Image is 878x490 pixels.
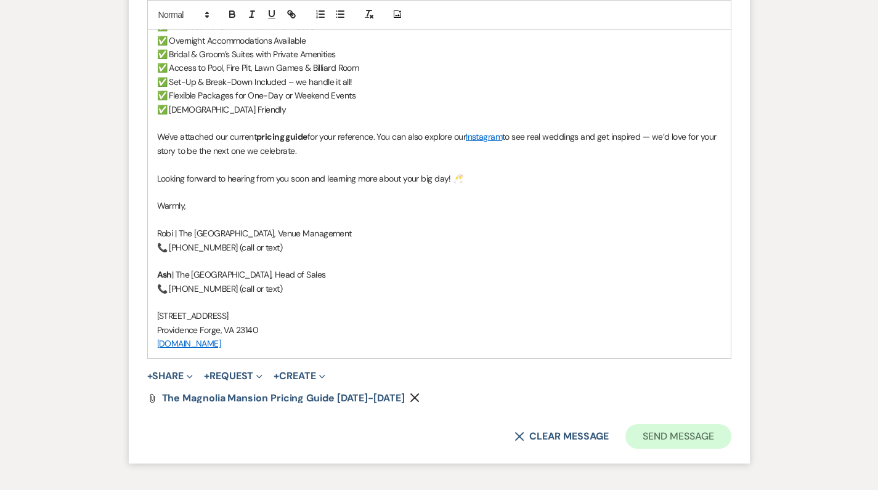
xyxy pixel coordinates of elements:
p: ✅ Overnight Accommodations Available [157,34,722,47]
span: [STREET_ADDRESS] [157,310,229,321]
span: + [274,371,279,381]
p: Looking forward to hearing from you soon and learning more about your big day! 🥂 [157,172,722,185]
span: The Magnolia Mansion Pricing Guide [DATE]-[DATE] [162,392,405,404]
p: Robi | The [GEOGRAPHIC_DATA], Venue Management [157,227,722,240]
button: Create [274,371,325,381]
a: [DOMAIN_NAME] [157,338,221,349]
p: 📞 [PHONE_NUMBER] (call or text) [157,241,722,254]
p: 📞 [PHONE_NUMBER] (call or text) [157,282,722,295]
span: + [147,371,153,381]
span: Providence Forge, VA 23140 [157,324,258,335]
button: Clear message [514,432,608,441]
p: | The [GEOGRAPHIC_DATA], Head of Sales [157,268,722,281]
button: Share [147,371,193,381]
a: Instagram [466,131,502,142]
button: Send Message [625,424,731,449]
strong: pricing guide [256,131,307,142]
a: The Magnolia Mansion Pricing Guide [DATE]-[DATE] [162,393,405,403]
p: ✅ Access to Pool, Fire Pit, Lawn Games & Billiard Room [157,61,722,74]
p: ✅ Flexible Packages for One-Day or Weekend Events [157,89,722,102]
strong: Ash [157,269,172,280]
button: Request [204,371,262,381]
p: ✅ [DEMOGRAPHIC_DATA] Friendly [157,103,722,116]
span: + [204,371,209,381]
p: Warmly, [157,199,722,212]
p: ✅ Bridal & Groom’s Suites with Private Amenities [157,47,722,61]
p: We've attached our current for your reference. You can also explore our to see real weddings and ... [157,130,722,158]
p: ✅ Set-Up & Break-Down Included – we handle it all! [157,75,722,89]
